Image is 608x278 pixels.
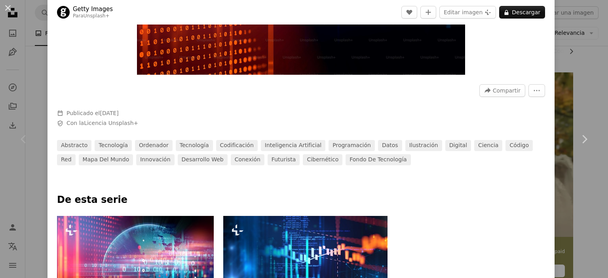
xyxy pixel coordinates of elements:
a: código [505,140,533,151]
a: abstracto [57,140,91,151]
a: codificación [216,140,258,151]
a: Licencia Unsplash+ [84,120,138,126]
time: 30 de agosto de 2022, 13:00:33 GMT-5 [100,110,118,116]
a: cibernético [303,154,342,165]
a: red [57,154,76,165]
p: De esta serie [57,194,545,206]
span: Compartir [493,85,521,96]
button: Descargar [499,6,545,19]
a: inteligencia artificial [261,140,325,151]
a: ordenador [135,140,173,151]
button: Editar imagen [439,6,496,19]
a: fondo de tecnología [346,154,410,165]
span: Con la [66,119,138,127]
a: Tecnología [95,140,132,151]
a: Fondo abstracto del número de código digital, representa la tecnología de codificación y los leng... [57,267,214,274]
a: conexión [231,154,264,165]
a: Getty Images [73,5,113,13]
a: Fondo abstracto del número de código digital, representa la tecnología de codificación y los leng... [223,267,388,274]
a: Unsplash+ [84,13,110,19]
button: Compartir esta imagen [479,84,525,97]
a: futurista [268,154,300,165]
a: Siguiente [560,101,608,177]
a: datos [378,140,402,151]
a: digital [445,140,471,151]
a: ilustración [405,140,442,151]
a: innovación [136,154,174,165]
img: Ve al perfil de Getty Images [57,6,70,19]
a: programación [329,140,375,151]
a: ciencia [474,140,502,151]
button: Añade a la colección [420,6,436,19]
a: Tecnología [176,140,213,151]
button: Más acciones [528,84,545,97]
a: desarrollo web [178,154,228,165]
span: Publicado el [66,110,119,116]
button: Me gusta [401,6,417,19]
a: mapa del mundo [79,154,133,165]
div: Para [73,13,113,19]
